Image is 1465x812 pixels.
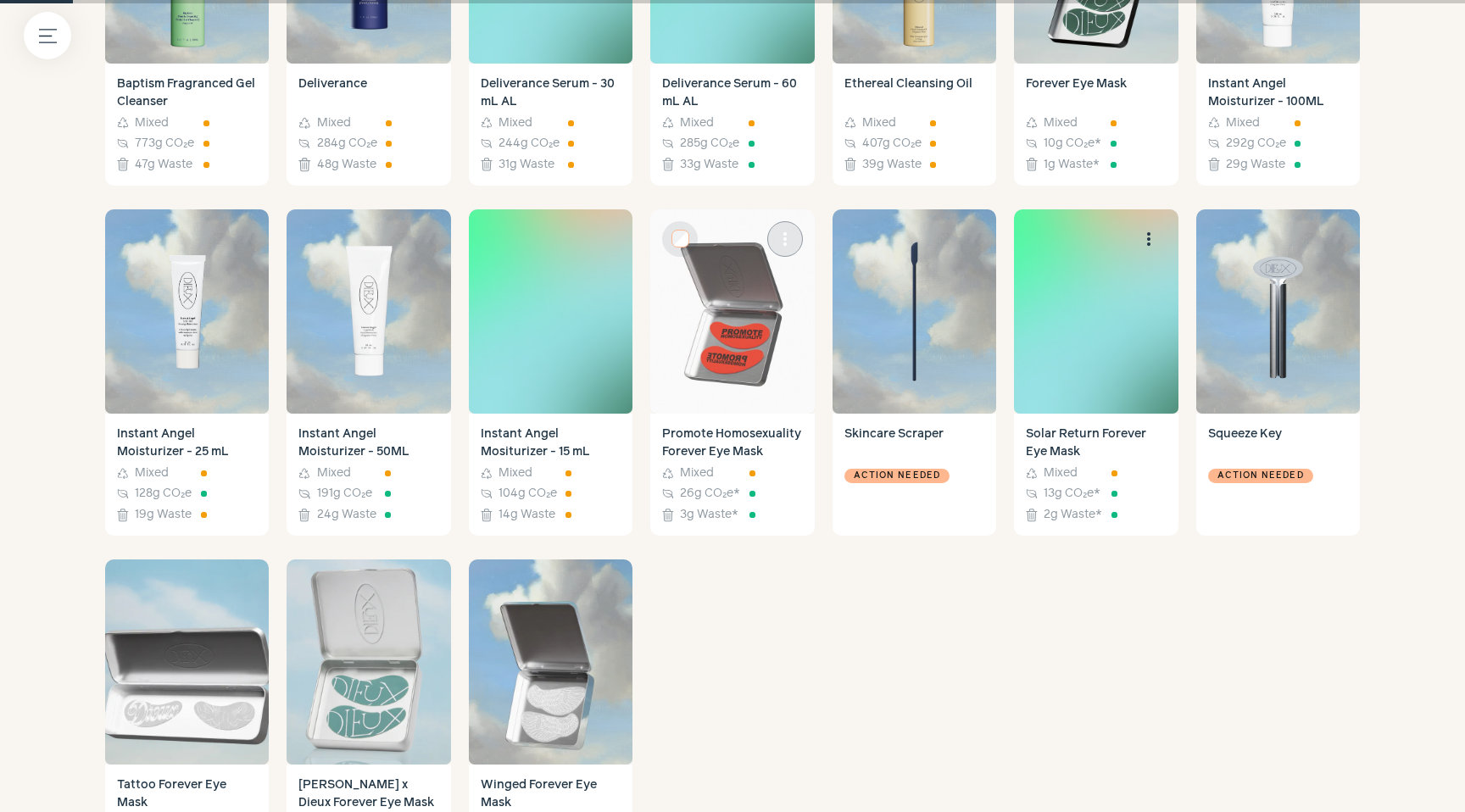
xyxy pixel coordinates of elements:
[1196,64,1360,186] a: Instant Angel Moisturizer - 100ML Mixed 292g CO₂e 29g Waste
[767,221,803,257] button: more_vert
[1208,75,1348,111] h4: Instant Angel Moisturizer - 100ML
[680,506,738,524] span: 3g Waste *
[650,414,814,536] a: Promote Homosexuality Forever Eye Mask Mixed 26g CO₂e* 3g Waste*
[117,776,257,812] h4: Tattoo Forever Eye Mask
[481,425,621,461] h4: Instant Angel Mositurizer - 15 mL
[298,75,438,111] h4: Deliverance
[105,559,269,765] img: Tattoo Forever Eye Mask
[135,506,192,524] span: 19g Waste
[833,209,996,414] img: Skincare Scraper
[481,75,621,111] h4: Deliverance Serum - 30 mL AL
[662,425,802,461] h4: Promote Homosexuality Forever Eye Mask
[650,209,814,414] img: Promote Homosexuality Forever Eye Mask
[317,135,377,153] span: 284g CO₂e
[317,506,376,524] span: 24g Waste
[317,156,376,174] span: 48g Waste
[469,209,632,414] img: Instant Angel Mositurizer - 15 mL
[1044,464,1078,482] span: Mixed
[135,114,169,132] span: Mixed
[1226,135,1286,153] span: 292g CO₂e
[1026,425,1166,461] h4: Solar Return Forever Eye Mask
[1044,114,1078,132] span: Mixed
[1044,485,1100,503] span: 13g CO₂e *
[862,135,922,153] span: 407g CO₂e
[680,156,738,174] span: 33g Waste
[135,156,192,174] span: 47g Waste
[317,485,372,503] span: 191g CO₂e
[680,114,714,132] span: Mixed
[117,425,257,461] h4: Instant Angel Moisturizer - 25 mL
[1014,64,1178,186] a: Forever Eye Mask Mixed 10g CO₂e* 1g Waste*
[499,156,554,174] span: 31g Waste
[499,485,557,503] span: 104g CO₂e
[317,114,351,132] span: Mixed
[499,114,532,132] span: Mixed
[862,114,896,132] span: Mixed
[1196,414,1360,536] a: Squeeze Key Action needed
[135,464,169,482] span: Mixed
[287,559,450,765] img: Willie x Dieux Forever Eye Mask
[469,64,632,186] a: Deliverance Serum - 30 mL AL Mixed 244g CO₂e 31g Waste
[105,209,269,414] img: Instant Angel Moisturizer - 25 mL
[298,425,438,461] h4: Instant Angel Moisturizer - 50ML
[135,485,192,503] span: 128g CO₂e
[499,464,532,482] span: Mixed
[662,75,802,111] h4: Deliverance Serum - 60 mL AL
[298,776,438,812] h4: Willie x Dieux Forever Eye Mask
[287,64,450,186] a: Deliverance Mixed 284g CO₂e 48g Waste
[775,229,795,249] span: more_vert
[844,75,984,111] h4: Ethereal Cleansing Oil
[499,135,560,153] span: 244g CO₂e
[833,414,996,536] a: Skincare Scraper Action needed
[680,485,740,503] span: 26g CO₂e *
[862,156,922,174] span: 39g Waste
[469,414,632,536] a: Instant Angel Mositurizer - 15 mL Mixed 104g CO₂e 14g Waste
[1044,506,1102,524] span: 2g Waste *
[105,414,269,536] a: Instant Angel Moisturizer - 25 mL Mixed 128g CO₂e 19g Waste
[1044,135,1101,153] span: 10g CO₂e *
[117,75,257,111] h4: Baptism Fragranced Gel Cleanser
[499,506,555,524] span: 14g Waste
[287,414,450,536] a: Instant Angel Moisturizer - 50ML Mixed 191g CO₂e 24g Waste
[1196,209,1360,414] img: Squeeze Key
[854,469,940,484] span: Action needed
[1131,221,1167,257] button: more_vert
[833,64,996,186] a: Ethereal Cleansing Oil Mixed 407g CO₂e 39g Waste
[1226,114,1260,132] span: Mixed
[1014,414,1178,536] a: Solar Return Forever Eye Mask Mixed 13g CO₂e* 2g Waste*
[1139,229,1159,249] span: more_vert
[1217,469,1304,484] span: Action needed
[1014,209,1178,414] img: Solar Return Forever Eye Mask
[680,135,739,153] span: 285g CO₂e
[680,464,714,482] span: Mixed
[135,135,194,153] span: 773g CO₂e
[844,425,984,461] h4: Skincare Scraper
[650,64,814,186] a: Deliverance Serum - 60 mL AL Mixed 285g CO₂e 33g Waste
[105,64,269,186] a: Baptism Fragranced Gel Cleanser Mixed 773g CO₂e 47g Waste
[1026,75,1166,111] h4: Forever Eye Mask
[1044,156,1100,174] span: 1g Waste *
[287,209,450,414] img: Instant Angel Moisturizer - 50ML
[1208,425,1348,461] h4: Squeeze Key
[469,559,632,765] img: Winged Forever Eye Mask
[481,776,621,812] h4: Winged Forever Eye Mask
[317,464,351,482] span: Mixed
[1226,156,1285,174] span: 29g Waste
